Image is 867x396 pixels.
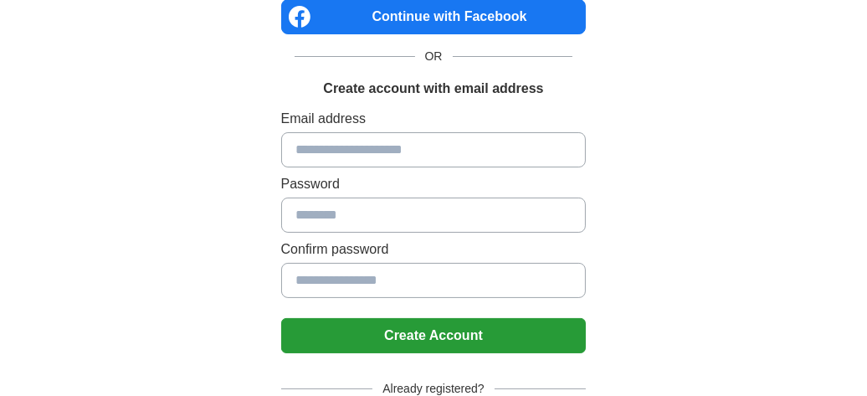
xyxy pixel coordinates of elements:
[281,174,587,194] label: Password
[281,239,587,260] label: Confirm password
[281,109,587,129] label: Email address
[323,79,543,99] h1: Create account with email address
[281,318,587,353] button: Create Account
[415,48,453,65] span: OR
